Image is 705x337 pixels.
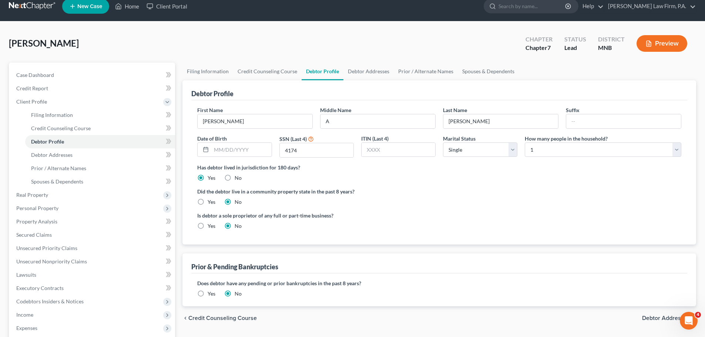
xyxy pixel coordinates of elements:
a: Debtor Profile [302,63,343,80]
a: Executory Contracts [10,282,175,295]
div: MNB [598,44,625,52]
label: Yes [208,290,215,297]
div: Status [564,35,586,44]
label: Marital Status [443,135,476,142]
a: Debtor Addresses [343,63,394,80]
iframe: Intercom live chat [680,312,698,330]
a: Spouses & Dependents [25,175,175,188]
label: Is debtor a sole proprietor of any full or part-time business? [197,212,436,219]
a: Unsecured Nonpriority Claims [10,255,175,268]
span: Credit Report [16,85,48,91]
span: Real Property [16,192,48,198]
span: Credit Counseling Course [31,125,91,131]
span: Spouses & Dependents [31,178,83,185]
label: ITIN (Last 4) [361,135,389,142]
span: Debtor Addresses [31,152,73,158]
i: chevron_left [182,315,188,321]
button: Preview [637,35,687,52]
input: XXXX [280,143,353,157]
span: Expenses [16,325,37,331]
div: Lead [564,44,586,52]
span: Prior / Alternate Names [31,165,86,171]
label: Yes [208,222,215,230]
div: Debtor Profile [191,89,234,98]
span: [PERSON_NAME] [9,38,79,48]
button: Debtor Addresses chevron_right [642,315,696,321]
span: New Case [77,4,102,9]
span: Executory Contracts [16,285,64,291]
a: Credit Report [10,82,175,95]
button: chevron_left Credit Counseling Course [182,315,257,321]
a: Prior / Alternate Names [25,162,175,175]
span: Secured Claims [16,232,52,238]
span: Codebtors Insiders & Notices [16,298,84,304]
a: Debtor Profile [25,135,175,148]
label: Middle Name [320,106,351,114]
a: Lawsuits [10,268,175,282]
label: Last Name [443,106,467,114]
span: Personal Property [16,205,58,211]
label: Suffix [566,106,580,114]
label: Yes [208,198,215,206]
span: 7 [547,44,551,51]
div: Chapter [526,44,553,52]
a: Filing Information [182,63,233,80]
input: -- [198,114,312,128]
label: No [235,174,242,182]
label: Does debtor have any pending or prior bankruptcies in the past 8 years? [197,279,681,287]
div: Chapter [526,35,553,44]
label: First Name [197,106,223,114]
input: M.I [320,114,435,128]
span: Unsecured Priority Claims [16,245,77,251]
input: -- [443,114,558,128]
span: Debtor Addresses [642,315,690,321]
span: Credit Counseling Course [188,315,257,321]
span: Income [16,311,33,318]
label: No [235,222,242,230]
div: Prior & Pending Bankruptcies [191,262,278,271]
a: Filing Information [25,108,175,122]
a: Credit Counseling Course [233,63,302,80]
label: Did the debtor live in a community property state in the past 8 years? [197,188,681,195]
input: MM/DD/YYYY [211,143,271,157]
a: Unsecured Priority Claims [10,242,175,255]
span: Debtor Profile [31,138,64,145]
label: No [235,198,242,206]
label: Yes [208,174,215,182]
a: Prior / Alternate Names [394,63,458,80]
span: Property Analysis [16,218,57,225]
a: Credit Counseling Course [25,122,175,135]
a: Spouses & Dependents [458,63,519,80]
span: Unsecured Nonpriority Claims [16,258,87,264]
span: 4 [695,312,701,318]
label: How many people in the household? [525,135,608,142]
span: Client Profile [16,98,47,105]
div: District [598,35,625,44]
input: -- [566,114,681,128]
a: Secured Claims [10,228,175,242]
label: Has debtor lived in jurisdiction for 180 days? [197,164,681,171]
label: Date of Birth [197,135,227,142]
a: Debtor Addresses [25,148,175,162]
span: Lawsuits [16,272,36,278]
label: No [235,290,242,297]
span: Case Dashboard [16,72,54,78]
label: SSN (Last 4) [279,135,307,143]
a: Property Analysis [10,215,175,228]
a: Case Dashboard [10,68,175,82]
span: Filing Information [31,112,73,118]
input: XXXX [362,143,435,157]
